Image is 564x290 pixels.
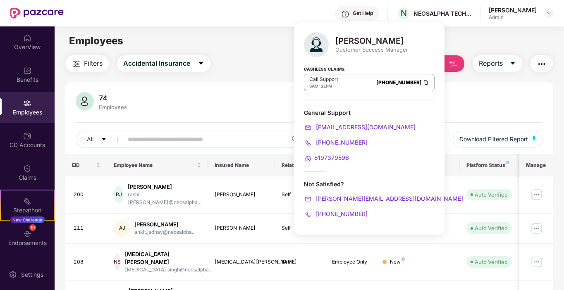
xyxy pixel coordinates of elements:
div: Stepathon [1,206,54,214]
div: [PERSON_NAME] [215,224,269,232]
span: Reports [479,58,503,69]
div: Not Satisfied? [304,180,435,219]
div: General Support [304,109,435,116]
div: Employees [97,104,129,110]
img: svg+xml;base64,PHN2ZyB4bWxucz0iaHR0cDovL3d3dy53My5vcmcvMjAwMC9zdmciIHdpZHRoPSIyNCIgaGVpZ2h0PSIyNC... [537,59,547,69]
img: svg+xml;base64,PHN2ZyB4bWxucz0iaHR0cDovL3d3dy53My5vcmcvMjAwMC9zdmciIHhtbG5zOnhsaW5rPSJodHRwOi8vd3... [76,92,94,110]
div: - [309,83,338,89]
img: svg+xml;base64,PHN2ZyB4bWxucz0iaHR0cDovL3d3dy53My5vcmcvMjAwMC9zdmciIHdpZHRoPSIyMCIgaGVpZ2h0PSIyMC... [304,124,312,132]
div: [PERSON_NAME] [335,36,408,46]
a: [PHONE_NUMBER] [304,210,368,217]
span: [PHONE_NUMBER] [314,210,368,217]
a: 8197379596 [304,154,349,161]
a: [EMAIL_ADDRESS][DOMAIN_NAME] [304,124,416,131]
span: [EMAIL_ADDRESS][DOMAIN_NAME] [314,124,416,131]
span: caret-down [198,60,204,67]
img: svg+xml;base64,PHN2ZyB4bWxucz0iaHR0cDovL3d3dy53My5vcmcvMjAwMC9zdmciIHdpZHRoPSIyNCIgaGVpZ2h0PSIyNC... [72,59,81,69]
div: Employee Only [332,258,369,266]
div: Auto Verified [475,258,508,266]
img: svg+xml;base64,PHN2ZyBpZD0iSGVscC0zMngzMiIgeG1sbnM9Imh0dHA6Ly93d3cudzMub3JnLzIwMDAvc3ZnIiB3aWR0aD... [341,10,349,18]
div: General Support [304,109,435,163]
th: Employee Name [107,154,208,176]
div: Self [282,191,319,199]
div: Self [282,224,319,232]
div: Not Satisfied? [304,180,435,188]
img: svg+xml;base64,PHN2ZyBpZD0iRHJvcGRvd24tMzJ4MzIiIHhtbG5zPSJodHRwOi8vd3d3LnczLm9yZy8yMDAwL3N2ZyIgd2... [546,10,552,17]
div: [PERSON_NAME] [489,6,537,14]
img: svg+xml;base64,PHN2ZyB4bWxucz0iaHR0cDovL3d3dy53My5vcmcvMjAwMC9zdmciIHdpZHRoPSI4IiBoZWlnaHQ9IjgiIH... [506,161,509,164]
img: svg+xml;base64,PHN2ZyBpZD0iRW1wbG95ZWVzIiB4bWxucz0iaHR0cDovL3d3dy53My5vcmcvMjAwMC9zdmciIHdpZHRoPS... [23,99,31,107]
a: [PHONE_NUMBER] [376,79,422,86]
button: Download Filtered Report [453,131,543,147]
div: [PERSON_NAME] [134,221,196,228]
div: ankit.jadhav@neosalpha... [134,228,196,236]
div: [PERSON_NAME] [215,191,269,199]
button: Allcaret-down [76,131,126,147]
div: [MEDICAL_DATA][PERSON_NAME] [125,250,213,266]
span: [PHONE_NUMBER] [314,139,368,146]
div: Self [282,258,319,266]
img: svg+xml;base64,PHN2ZyBpZD0iQ2xhaW0iIHhtbG5zPSJodHRwOi8vd3d3LnczLm9yZy8yMDAwL3N2ZyIgd2lkdGg9IjIwIi... [23,164,31,173]
img: svg+xml;base64,PHN2ZyB4bWxucz0iaHR0cDovL3d3dy53My5vcmcvMjAwMC9zdmciIHhtbG5zOnhsaW5rPSJodHRwOi8vd3... [448,59,458,69]
span: All [87,135,93,144]
button: search [287,131,308,147]
th: Insured Name [208,154,275,176]
img: svg+xml;base64,PHN2ZyBpZD0iQmVuZWZpdHMiIHhtbG5zPSJodHRwOi8vd3d3LnczLm9yZy8yMDAwL3N2ZyIgd2lkdGg9Ij... [23,67,31,75]
img: svg+xml;base64,PHN2ZyBpZD0iRW5kb3JzZW1lbnRzIiB4bWxucz0iaHR0cDovL3d3dy53My5vcmcvMjAwMC9zdmciIHdpZH... [23,230,31,238]
div: RJ [114,186,124,203]
img: svg+xml;base64,PHN2ZyB4bWxucz0iaHR0cDovL3d3dy53My5vcmcvMjAwMC9zdmciIHdpZHRoPSIyMCIgaGVpZ2h0PSIyMC... [304,139,312,147]
th: EID [65,154,108,176]
button: Accidental Insurancecaret-down [117,55,210,72]
div: 211 [74,224,101,232]
strong: Cashless Claims: [304,64,346,73]
span: Employees [69,35,123,47]
span: search [287,136,303,143]
img: svg+xml;base64,PHN2ZyB4bWxucz0iaHR0cDovL3d3dy53My5vcmcvMjAwMC9zdmciIHdpZHRoPSIyMCIgaGVpZ2h0PSIyMC... [304,155,312,163]
img: svg+xml;base64,PHN2ZyBpZD0iU2V0dGluZy0yMHgyMCIgeG1sbnM9Imh0dHA6Ly93d3cudzMub3JnLzIwMDAvc3ZnIiB3aW... [9,271,17,279]
div: rashi.[PERSON_NAME]@neosalpha... [128,191,201,207]
button: Filters [65,55,109,72]
span: Relationship [282,162,313,169]
img: svg+xml;base64,PHN2ZyB4bWxucz0iaHR0cDovL3d3dy53My5vcmcvMjAwMC9zdmciIHhtbG5zOnhsaW5rPSJodHRwOi8vd3... [304,32,329,57]
img: svg+xml;base64,PHN2ZyB4bWxucz0iaHR0cDovL3d3dy53My5vcmcvMjAwMC9zdmciIHdpZHRoPSIyMSIgaGVpZ2h0PSIyMC... [23,197,31,205]
img: svg+xml;base64,PHN2ZyB4bWxucz0iaHR0cDovL3d3dy53My5vcmcvMjAwMC9zdmciIHdpZHRoPSI4IiBoZWlnaHQ9IjgiIH... [401,257,405,261]
div: [PERSON_NAME] [128,183,201,191]
img: svg+xml;base64,PHN2ZyB4bWxucz0iaHR0cDovL3d3dy53My5vcmcvMjAwMC9zdmciIHdpZHRoPSIyMCIgaGVpZ2h0PSIyMC... [304,195,312,203]
img: manageButton [530,222,543,235]
img: svg+xml;base64,PHN2ZyB4bWxucz0iaHR0cDovL3d3dy53My5vcmcvMjAwMC9zdmciIHhtbG5zOnhsaW5rPSJodHRwOi8vd3... [532,136,536,141]
div: 10 [29,224,36,231]
img: svg+xml;base64,PHN2ZyBpZD0iQ0RfQWNjb3VudHMiIGRhdGEtbmFtZT0iQ0QgQWNjb3VudHMiIHhtbG5zPSJodHRwOi8vd3... [23,132,31,140]
span: Employee Name [114,162,195,169]
span: 8197379596 [314,154,349,161]
div: 200 [74,191,101,199]
div: Settings [19,271,46,279]
div: Customer Success Manager [335,46,408,53]
div: 74 [97,94,129,102]
div: Platform Status [466,162,512,169]
a: [PERSON_NAME][EMAIL_ADDRESS][DOMAIN_NAME] [304,195,463,202]
div: NS [114,254,121,270]
span: N [401,8,407,18]
span: Download Filtered Report [459,135,528,144]
span: [PERSON_NAME][EMAIL_ADDRESS][DOMAIN_NAME] [314,195,463,202]
th: Manage [519,154,553,176]
div: [MEDICAL_DATA].singh@neosalpha... [125,266,213,274]
img: svg+xml;base64,PHN2ZyBpZD0iSG9tZSIgeG1sbnM9Imh0dHA6Ly93d3cudzMub3JnLzIwMDAvc3ZnIiB3aWR0aD0iMjAiIG... [23,34,31,42]
img: manageButton [530,188,543,201]
img: svg+xml;base64,PHN2ZyB4bWxucz0iaHR0cDovL3d3dy53My5vcmcvMjAwMC9zdmciIHdpZHRoPSIyMCIgaGVpZ2h0PSIyMC... [304,210,312,219]
span: caret-down [509,60,516,67]
div: AJ [114,220,130,237]
div: 208 [74,258,101,266]
img: manageButton [530,255,543,269]
img: New Pazcare Logo [10,8,64,19]
button: Reportscaret-down [473,55,522,72]
p: Call Support [309,76,338,83]
th: Relationship [275,154,325,176]
div: Auto Verified [475,190,508,199]
span: Filters [84,58,103,69]
div: Admin [489,14,537,21]
span: 8AM [309,83,318,88]
div: Auto Verified [475,224,508,232]
div: [MEDICAL_DATA][PERSON_NAME] [215,258,269,266]
a: [PHONE_NUMBER] [304,139,368,146]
